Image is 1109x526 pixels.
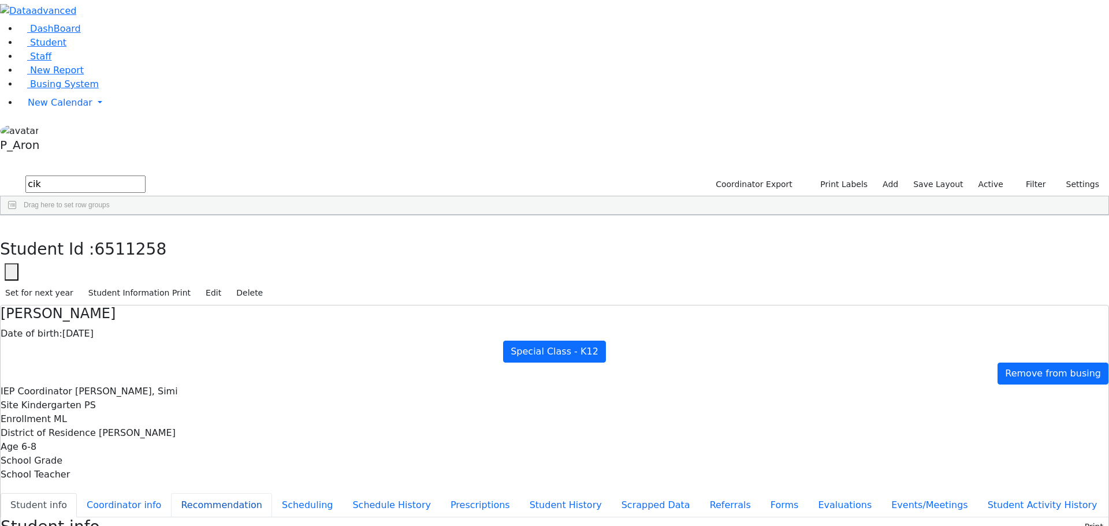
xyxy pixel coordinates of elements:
button: Forms [761,493,809,517]
span: [PERSON_NAME], Simi [75,386,178,397]
span: Busing System [30,79,99,89]
a: Add [877,176,903,193]
a: New Report [18,65,84,76]
h4: [PERSON_NAME] [1,305,1108,322]
label: Date of birth: [1,327,62,341]
span: 6-8 [21,441,36,452]
a: Special Class - K12 [503,341,606,363]
label: Enrollment [1,412,51,426]
a: New Calendar [18,91,1109,114]
button: Coordinator Export [708,176,798,193]
span: New Calendar [28,97,92,108]
span: Remove from busing [1005,368,1101,379]
button: Scrapped Data [612,493,700,517]
a: Student [18,37,66,48]
label: School Teacher [1,468,70,482]
button: Student Information Print [83,284,196,302]
button: Student Activity History [978,493,1107,517]
button: Scheduling [272,493,343,517]
label: Age [1,440,18,454]
button: Coordinator info [77,493,171,517]
button: Referrals [700,493,761,517]
button: Settings [1051,176,1104,193]
span: DashBoard [30,23,81,34]
span: ML [54,413,67,424]
button: Print Labels [807,176,873,193]
div: [DATE] [1,327,1108,341]
input: Search [25,176,146,193]
a: Staff [18,51,51,62]
label: District of Residence [1,426,96,440]
label: Active [973,176,1008,193]
label: Site [1,398,18,412]
a: DashBoard [18,23,81,34]
button: Recommendation [171,493,272,517]
button: Schedule History [343,493,441,517]
button: Edit [200,284,226,302]
button: Save Layout [908,176,968,193]
button: Delete [231,284,268,302]
span: Staff [30,51,51,62]
button: Student History [520,493,612,517]
button: Student info [1,493,77,517]
span: New Report [30,65,84,76]
label: IEP Coordinator [1,385,72,398]
span: 6511258 [95,240,167,259]
span: Kindergarten PS [21,400,96,411]
a: Remove from busing [998,363,1108,385]
button: Prescriptions [441,493,520,517]
span: Student [30,37,66,48]
span: Drag here to set row groups [24,201,110,209]
button: Evaluations [808,493,881,517]
button: Events/Meetings [881,493,977,517]
button: Filter [1011,176,1051,193]
span: [PERSON_NAME] [99,427,176,438]
label: School Grade [1,454,62,468]
a: Busing System [18,79,99,89]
